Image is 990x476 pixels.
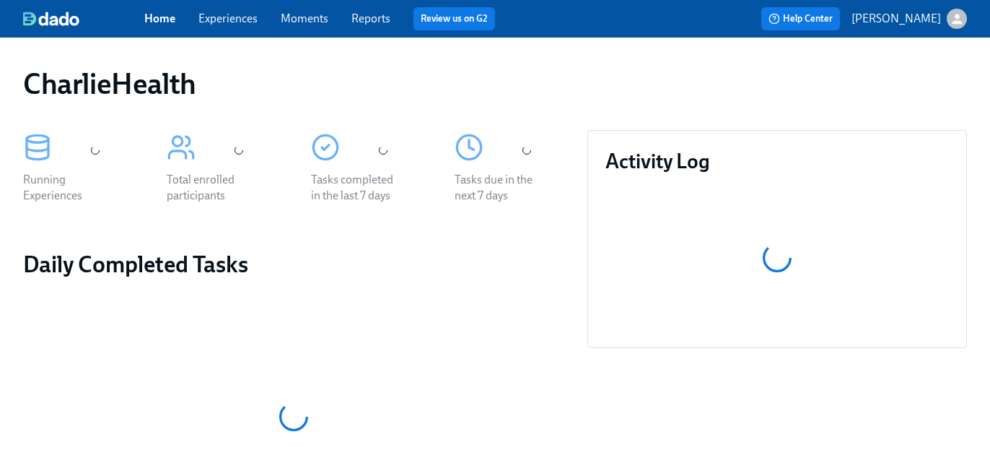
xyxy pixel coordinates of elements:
[198,12,258,25] a: Experiences
[23,66,196,101] h1: CharlieHealth
[851,9,967,29] button: [PERSON_NAME]
[455,172,547,204] div: Tasks due in the next 7 days
[413,7,495,30] button: Review us on G2
[768,12,833,26] span: Help Center
[23,172,115,204] div: Running Experiences
[605,148,949,174] h3: Activity Log
[761,7,840,30] button: Help Center
[167,172,259,204] div: Total enrolled participants
[23,12,144,26] a: dado
[421,12,488,26] a: Review us on G2
[144,12,175,25] a: Home
[23,12,79,26] img: dado
[311,172,403,204] div: Tasks completed in the last 7 days
[851,11,941,27] p: [PERSON_NAME]
[351,12,390,25] a: Reports
[23,250,564,279] h2: Daily Completed Tasks
[281,12,328,25] a: Moments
